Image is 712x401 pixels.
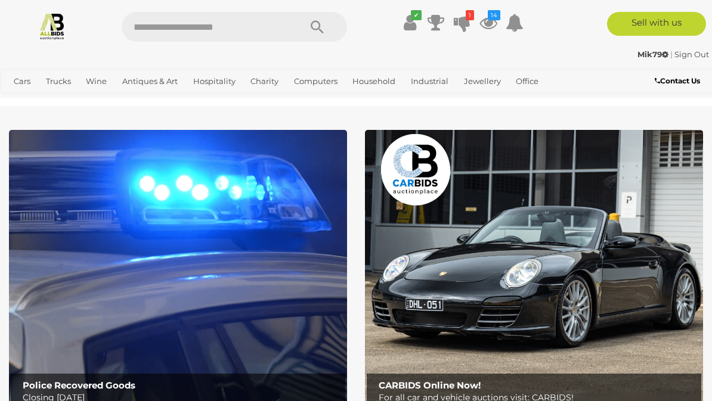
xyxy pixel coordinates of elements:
a: [GEOGRAPHIC_DATA] [49,91,143,111]
a: 14 [479,12,497,33]
a: Industrial [406,72,453,91]
a: 1 [453,12,471,33]
i: 14 [488,10,500,20]
a: Household [348,72,400,91]
a: Antiques & Art [117,72,182,91]
b: Police Recovered Goods [23,380,135,391]
a: Trucks [41,72,76,91]
img: Allbids.com.au [38,12,66,40]
i: ✔ [411,10,422,20]
a: Sell with us [607,12,706,36]
a: Office [511,72,543,91]
a: Sign Out [674,49,709,59]
a: Mik79 [637,49,670,59]
strong: Mik79 [637,49,668,59]
a: Wine [81,72,112,91]
a: Jewellery [459,72,506,91]
a: Computers [289,72,342,91]
a: Cars [9,72,35,91]
b: CARBIDS Online Now! [379,380,481,391]
a: Charity [246,72,283,91]
a: ✔ [401,12,419,33]
b: Contact Us [655,76,700,85]
button: Search [287,12,347,42]
a: Contact Us [655,74,703,88]
a: Hospitality [188,72,240,91]
span: | [670,49,673,59]
i: 1 [466,10,474,20]
a: Sports [9,91,43,111]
